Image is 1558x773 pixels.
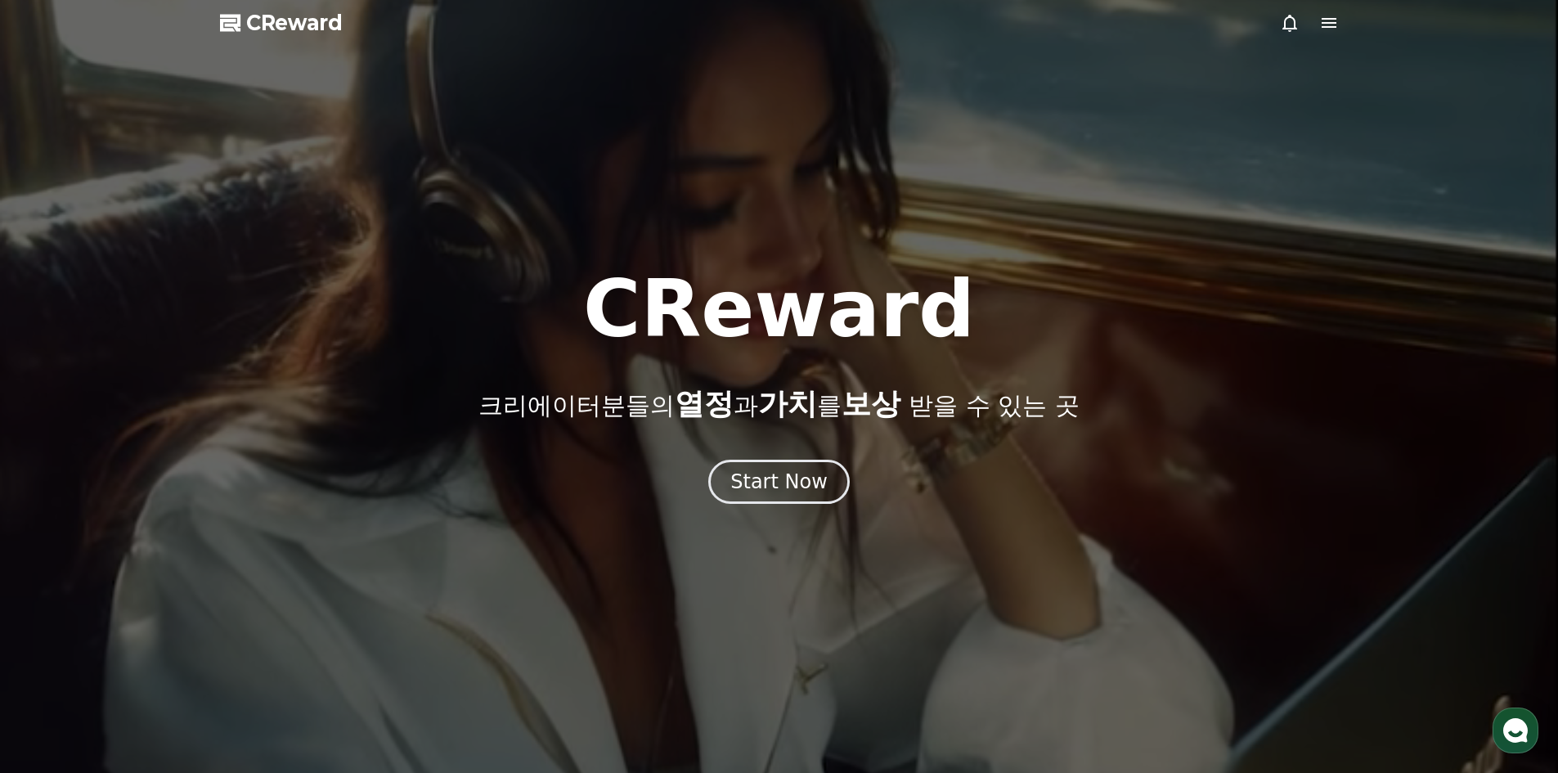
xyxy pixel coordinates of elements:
h1: CReward [583,270,975,348]
span: CReward [246,10,343,36]
span: 대화 [150,544,169,557]
span: 열정 [675,387,734,420]
button: Start Now [708,460,850,504]
a: Start Now [708,476,850,492]
div: Start Now [730,469,828,495]
span: 홈 [52,543,61,556]
a: 대화 [108,519,211,560]
a: CReward [220,10,343,36]
span: 가치 [758,387,817,420]
span: 보상 [842,387,900,420]
span: 설정 [253,543,272,556]
a: 홈 [5,519,108,560]
p: 크리에이터분들의 과 를 받을 수 있는 곳 [478,388,1079,420]
a: 설정 [211,519,314,560]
